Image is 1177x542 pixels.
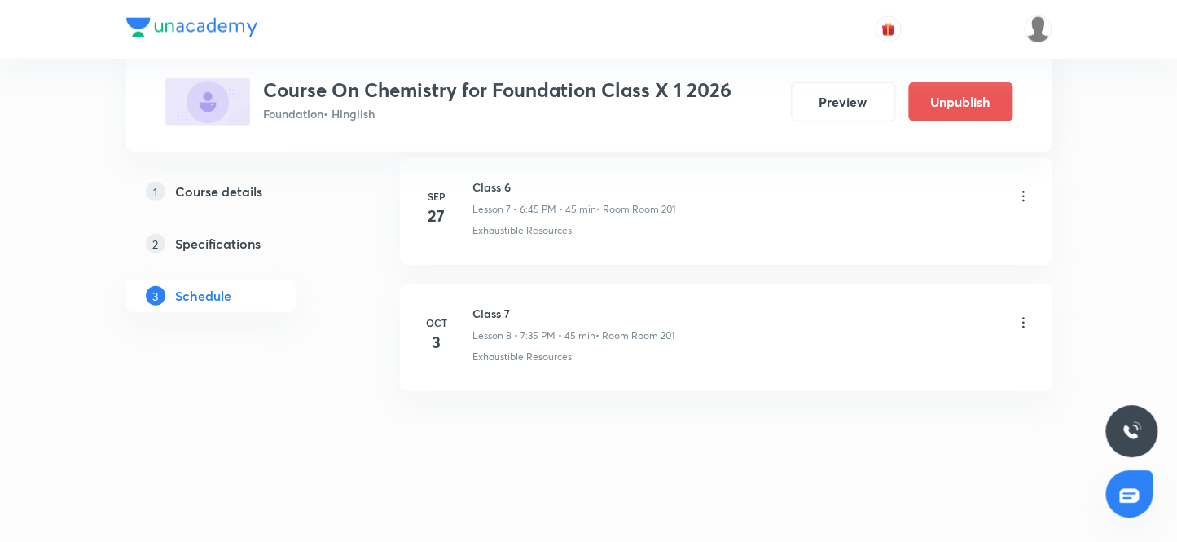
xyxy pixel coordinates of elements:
[126,18,257,37] img: Company Logo
[146,182,165,201] p: 1
[175,286,231,306] h5: Schedule
[791,82,895,121] button: Preview
[263,105,731,122] p: Foundation • Hinglish
[126,227,348,260] a: 2Specifications
[165,78,250,126] img: 1B63C69B-CFBD-4E63-9D84-E67B404975D6_plus.png
[472,305,674,322] h6: Class 7
[420,330,453,355] h4: 3
[420,189,453,204] h6: Sep
[146,286,165,306] p: 3
[472,350,572,364] p: Exhaustible Resources
[472,223,572,238] p: Exhaustible Resources
[175,234,261,253] h5: Specifications
[881,22,895,37] img: avatar
[126,18,257,42] a: Company Logo
[263,78,731,102] h3: Course On Chemistry for Foundation Class X 1 2026
[146,234,165,253] p: 2
[1024,15,1052,43] img: Devendra Kumar
[875,16,901,42] button: avatar
[126,175,348,208] a: 1Course details
[472,178,675,196] h6: Class 6
[420,204,453,228] h4: 27
[908,82,1012,121] button: Unpublish
[472,202,596,217] p: Lesson 7 • 6:45 PM • 45 min
[596,202,675,217] p: • Room Room 201
[420,315,453,330] h6: Oct
[175,182,262,201] h5: Course details
[1122,421,1141,441] img: ttu
[595,328,674,343] p: • Room Room 201
[472,328,595,343] p: Lesson 8 • 7:35 PM • 45 min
